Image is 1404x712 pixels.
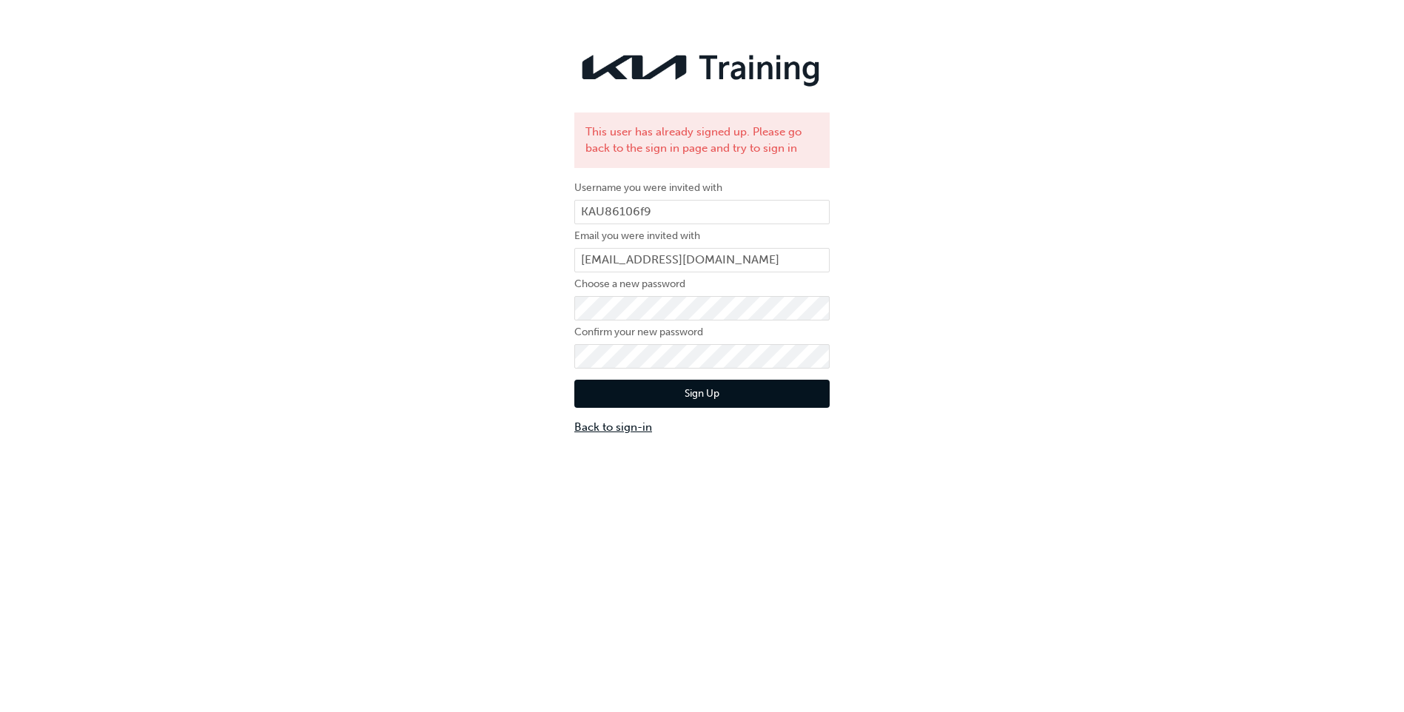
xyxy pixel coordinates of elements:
div: This user has already signed up. Please go back to the sign in page and try to sign in [574,112,830,168]
label: Confirm your new password [574,323,830,341]
label: Choose a new password [574,275,830,293]
img: kia-training [574,44,830,90]
button: Sign Up [574,380,830,408]
a: Back to sign-in [574,419,830,436]
label: Username you were invited with [574,179,830,197]
input: Username [574,200,830,225]
label: Email you were invited with [574,227,830,245]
